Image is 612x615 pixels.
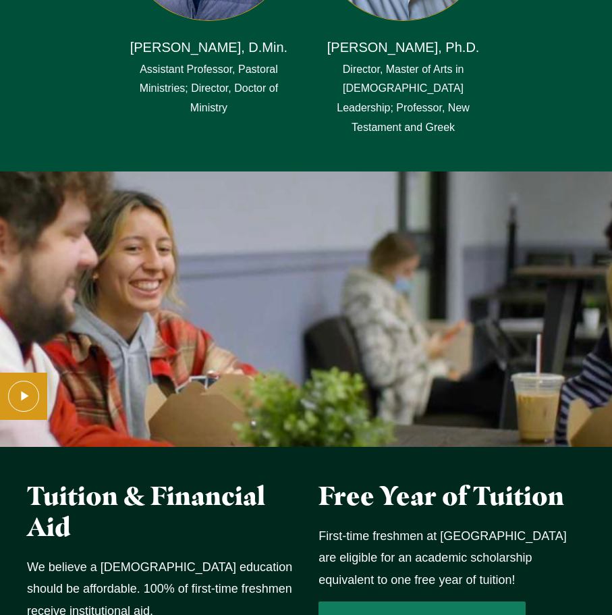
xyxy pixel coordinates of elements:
[130,21,287,57] a: [PERSON_NAME], D.Min.
[130,38,287,57] h6: [PERSON_NAME], D.Min.
[27,481,294,543] h3: Tuition & Financial Aid
[327,38,480,57] h6: [PERSON_NAME], Ph.D.
[327,21,480,57] a: [PERSON_NAME], Ph.D.
[318,60,488,138] span: Director, Master of Arts in [DEMOGRAPHIC_DATA] Leadership; Professor, New Testament and Greek
[318,481,585,512] h3: Free Year of Tuition
[318,525,585,591] p: First-time freshmen at [GEOGRAPHIC_DATA] are eligible for an academic scholarship equivalent to o...
[124,60,294,118] span: Assistant Professor, Pastoral Ministries; Director, Doctor of Ministry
